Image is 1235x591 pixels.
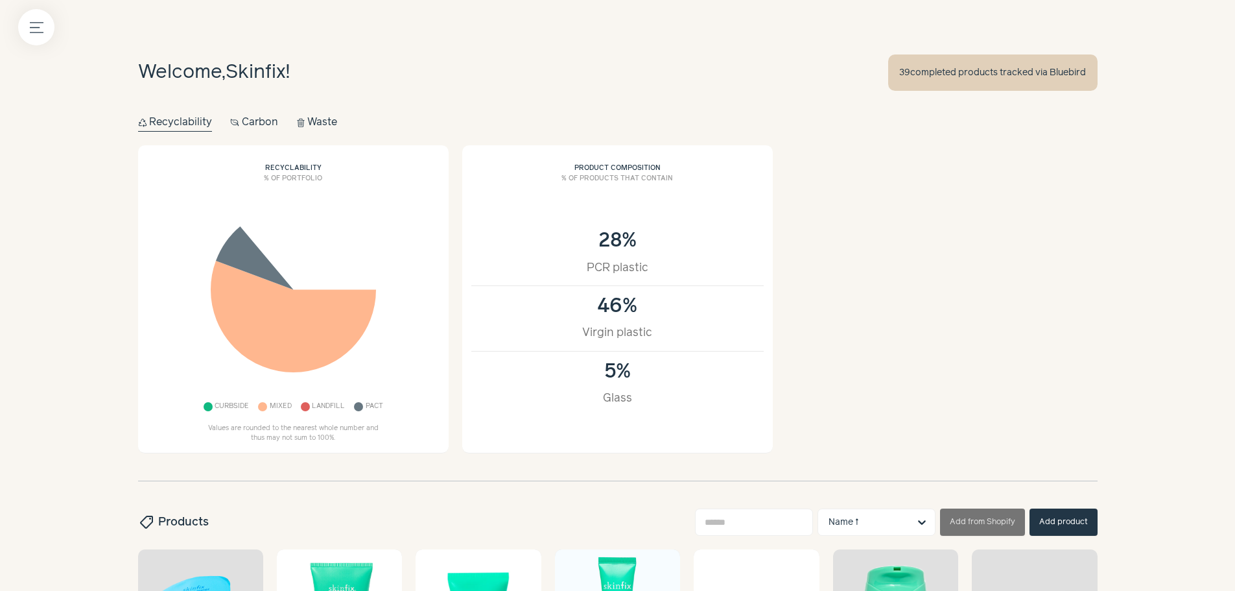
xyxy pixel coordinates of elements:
span: Curbside [215,400,249,415]
div: 28% [485,230,750,252]
button: Recyclability [138,114,213,132]
div: Glass [485,390,750,407]
span: Mixed [270,400,292,415]
button: Add from Shopify [940,509,1025,536]
div: 46% [485,295,750,318]
div: 5% [485,361,750,383]
h2: Products [138,514,209,531]
p: Values are rounded to the nearest whole number and thus may not sum to 100%. [202,424,384,444]
h3: % of products that contain [471,174,764,193]
div: 39 completed products tracked via Bluebird [888,54,1098,91]
h1: Welcome, ! [138,58,290,88]
span: Landfill [312,400,345,415]
span: Skinfix [226,63,286,82]
button: Waste [296,114,338,132]
button: Carbon [230,114,278,132]
h2: Product composition [471,154,764,174]
span: Pact [366,400,383,415]
h3: % of portfolio [147,174,440,193]
span: sell [137,514,154,530]
h2: Recyclability [147,154,440,174]
div: Virgin plastic [485,324,750,341]
button: Add product [1029,509,1098,536]
div: PCR plastic [485,259,750,276]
